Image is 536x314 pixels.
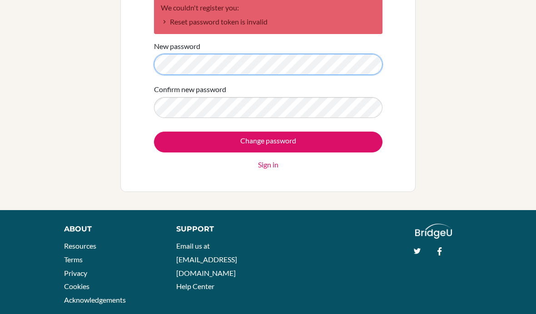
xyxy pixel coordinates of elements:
a: Email us at [EMAIL_ADDRESS][DOMAIN_NAME] [176,241,237,277]
li: Reset password token is invalid [161,16,376,27]
a: Acknowledgements [64,295,126,304]
h2: We couldn't register you: [161,3,376,12]
label: New password [154,41,200,52]
a: Sign in [258,159,278,170]
a: Help Center [176,282,214,290]
a: Privacy [64,269,87,277]
div: About [64,224,156,235]
label: Confirm new password [154,84,226,95]
div: Support [176,224,259,235]
input: Change password [154,132,382,152]
a: Cookies [64,282,89,290]
img: logo_white@2x-f4f0deed5e89b7ecb1c2cc34c3e3d731f90f0f143d5ea2071677605dd97b5244.png [415,224,452,239]
a: Terms [64,255,83,264]
a: Resources [64,241,96,250]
